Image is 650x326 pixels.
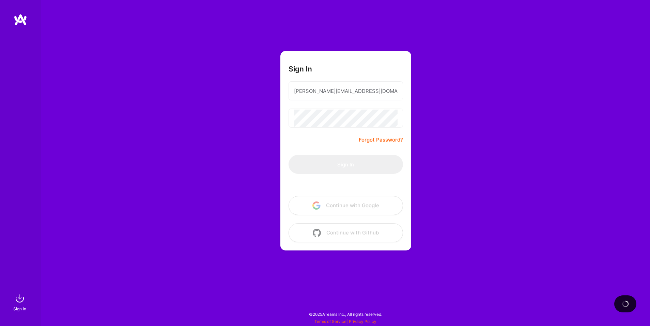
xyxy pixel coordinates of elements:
[289,65,312,73] h3: Sign In
[314,319,376,324] span: |
[289,196,403,215] button: Continue with Google
[313,229,321,237] img: icon
[621,299,630,308] img: loading
[312,201,321,210] img: icon
[314,319,346,324] a: Terms of Service
[294,82,398,100] input: Email...
[41,306,650,323] div: © 2025 ATeams Inc., All rights reserved.
[13,292,27,305] img: sign in
[14,292,27,312] a: sign inSign In
[14,14,27,26] img: logo
[13,305,26,312] div: Sign In
[289,223,403,242] button: Continue with Github
[359,136,403,144] a: Forgot Password?
[289,155,403,174] button: Sign In
[349,319,376,324] a: Privacy Policy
